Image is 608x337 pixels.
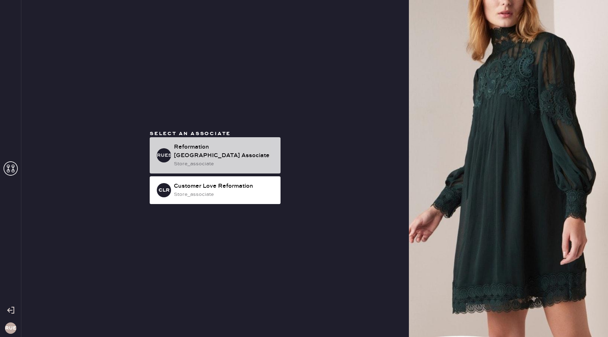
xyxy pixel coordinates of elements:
[159,188,170,193] h3: CLR
[150,130,231,137] span: Select an associate
[174,160,275,168] div: store_associate
[157,153,171,158] h3: RUESA
[174,191,275,198] div: store_associate
[174,143,275,160] div: Reformation [GEOGRAPHIC_DATA] Associate
[5,326,16,331] h3: RUES
[174,182,275,191] div: Customer Love Reformation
